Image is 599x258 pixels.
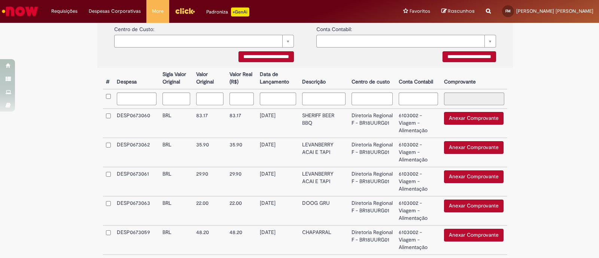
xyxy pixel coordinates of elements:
span: [PERSON_NAME] [PERSON_NAME] [516,8,593,14]
td: 35.90 [193,138,227,167]
td: BRL [159,138,193,167]
label: Centro de Custo: [114,22,154,33]
p: +GenAi [231,7,249,16]
td: DESP0673062 [114,138,159,167]
td: Anexar Comprovante [441,196,507,225]
span: More [152,7,164,15]
span: Despesas Corporativas [89,7,141,15]
th: Despesa [114,68,159,89]
td: Diretoria Regional F - BR18UURG01 [349,109,396,138]
td: Anexar Comprovante [441,138,507,167]
th: Data de Lançamento [257,68,299,89]
label: Conta Contabil: [316,22,352,33]
td: DESP0673063 [114,196,159,225]
td: 6103002 - Viagem - Alimentação [396,109,441,138]
span: FM [505,9,511,13]
td: BRL [159,196,193,225]
td: Diretoria Regional F - BR18UURG01 [349,225,396,255]
td: DOOG GRU [299,196,349,225]
td: BRL [159,225,193,255]
td: 6103002 - Viagem - Alimentação [396,196,441,225]
td: DESP0673059 [114,225,159,255]
td: [DATE] [257,196,299,225]
span: Requisições [51,7,77,15]
th: Centro de custo [349,68,396,89]
button: Anexar Comprovante [444,229,504,242]
td: [DATE] [257,138,299,167]
th: # [103,68,114,89]
td: BRL [159,167,193,196]
td: Anexar Comprovante [441,225,507,255]
td: 48.20 [226,225,256,255]
td: Diretoria Regional F - BR18UURG01 [349,196,396,225]
td: 35.90 [226,138,256,167]
td: [DATE] [257,225,299,255]
img: ServiceNow [1,4,39,19]
th: Valor Original [193,68,227,89]
td: CHAPARRAL [299,225,349,255]
td: 6103002 - Viagem - Alimentação [396,138,441,167]
button: Anexar Comprovante [444,170,504,183]
td: Diretoria Regional F - BR18UURG01 [349,138,396,167]
td: [DATE] [257,109,299,138]
td: 48.20 [193,225,227,255]
td: SHERIFF BEER BBQ [299,109,349,138]
div: Padroniza [206,7,249,16]
td: 22.00 [226,196,256,225]
img: click_logo_yellow_360x200.png [175,5,195,16]
td: 22.00 [193,196,227,225]
td: [DATE] [257,167,299,196]
td: DESP0673061 [114,167,159,196]
button: Anexar Comprovante [444,112,504,125]
td: 83.17 [226,109,256,138]
td: 83.17 [193,109,227,138]
th: Descrição [299,68,349,89]
td: 29.90 [193,167,227,196]
span: Favoritos [410,7,430,15]
button: Anexar Comprovante [444,200,504,212]
td: BRL [159,109,193,138]
th: Conta Contabil [396,68,441,89]
td: DESP0673060 [114,109,159,138]
button: Anexar Comprovante [444,141,504,154]
td: Anexar Comprovante [441,109,507,138]
a: Limpar campo {0} [114,35,294,48]
td: Diretoria Regional F - BR18UURG01 [349,167,396,196]
td: 6103002 - Viagem - Alimentação [396,225,441,255]
a: Rascunhos [441,8,475,15]
th: Sigla Valor Original [159,68,193,89]
td: LEVANBERRY ACAI E TAPI [299,167,349,196]
td: 29.90 [226,167,256,196]
a: Limpar campo {0} [316,35,496,48]
th: Valor Real (R$) [226,68,256,89]
span: Rascunhos [448,7,475,15]
td: Anexar Comprovante [441,167,507,196]
th: Comprovante [441,68,507,89]
td: 6103002 - Viagem - Alimentação [396,167,441,196]
td: LEVANBERRY ACAI E TAPI [299,138,349,167]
